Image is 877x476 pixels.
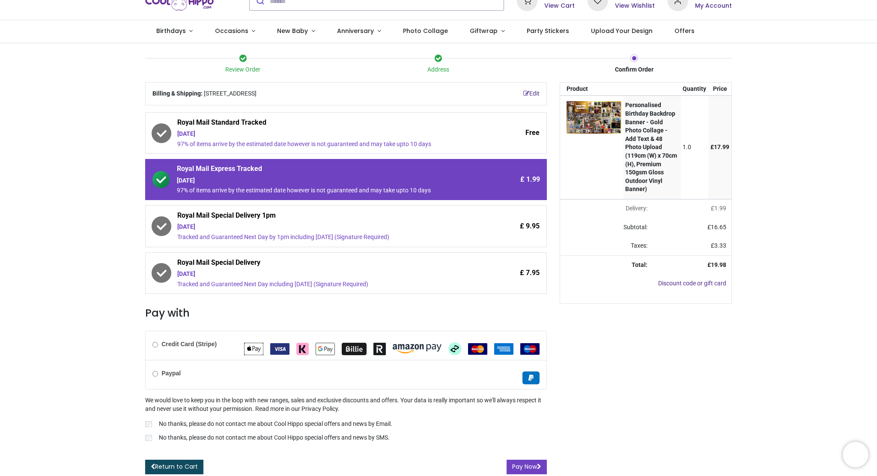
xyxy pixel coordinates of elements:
[161,341,217,347] b: Credit Card (Stripe)
[560,199,653,218] td: Delivery will be updated after choosing a new delivery method
[204,20,266,42] a: Occasions
[161,370,181,377] b: Paypal
[523,90,540,98] a: Edit
[145,396,547,443] div: We would love to keep you in the loop with new ranges, sales and exclusive discounts and offers. ...
[494,343,513,355] img: American Express
[507,460,547,474] button: Pay Now
[710,144,729,150] span: £
[520,175,540,184] span: £ 1.99
[326,20,392,42] a: Anniversary
[145,306,547,320] h3: Pay with
[373,343,386,355] img: Revolut Pay
[393,345,441,352] span: Amazon Pay
[527,27,569,35] span: Party Stickers
[177,140,467,149] div: 97% of items arrive by the estimated date however is not guaranteed and may take upto 10 days
[448,342,461,355] img: Afterpay Clearpay
[156,27,186,35] span: Birthdays
[177,130,467,138] div: [DATE]
[296,343,309,355] img: Klarna
[277,27,308,35] span: New Baby
[708,83,731,96] th: Price
[145,20,204,42] a: Birthdays
[494,345,513,352] span: American Express
[714,205,726,212] span: 1.99
[393,344,441,353] img: Amazon Pay
[159,420,392,428] p: No thanks, please do not contact me about Cool Hippo special offers and news by Email.
[711,242,726,249] span: £
[270,343,289,355] img: VISA
[145,421,152,427] input: No thanks, please do not contact me about Cool Hippo special offers and news by Email.
[615,2,655,10] a: View Wishlist
[843,442,868,467] iframe: Brevo live chat
[520,345,540,352] span: Maestro
[152,342,158,347] input: Credit Card (Stripe)
[522,371,540,384] img: Paypal
[560,237,653,255] td: Taxes:
[711,261,726,268] span: 19.98
[152,90,203,97] b: Billing & Shipping:
[683,143,706,152] div: 1.0
[244,345,263,352] span: Apple Pay
[177,164,467,176] span: Royal Mail Express Tracked
[459,20,516,42] a: Giftwrap
[270,345,289,352] span: VISA
[337,27,374,35] span: Anniversary
[470,27,498,35] span: Giftwrap
[159,434,390,442] p: No thanks, please do not contact me about Cool Hippo special offers and news by SMS.
[591,27,653,35] span: Upload Your Design
[145,460,203,474] a: Return to Cart
[632,261,647,268] strong: Total:
[544,2,575,10] a: View Cart
[714,242,726,249] span: 3.33
[342,345,367,352] span: Billie
[711,224,726,231] span: 16.65
[448,345,461,352] span: Afterpay Clearpay
[152,371,158,377] input: Paypal
[177,118,467,130] span: Royal Mail Standard Tracked
[567,101,621,133] img: +lg7c4AAAAGSURBVAMA4gtcZnSe2wkAAAAASUVORK5CYII=
[707,261,726,268] strong: £
[341,66,537,74] div: Address
[468,343,487,355] img: MasterCard
[711,205,726,212] span: £
[177,211,467,223] span: Royal Mail Special Delivery 1pm
[520,222,540,231] span: £ 9.95
[145,66,341,74] div: Review Order
[522,374,540,381] span: Paypal
[177,280,467,289] div: Tracked and Guaranteed Next Day including [DATE] (Signature Required)
[520,343,540,355] img: Maestro
[177,258,467,270] span: Royal Mail Special Delivery
[266,20,326,42] a: New Baby
[373,345,386,352] span: Revolut Pay
[695,2,732,10] a: My Account
[316,345,335,352] span: Google Pay
[244,343,263,355] img: Apple Pay
[177,270,467,278] div: [DATE]
[296,345,309,352] span: Klarna
[658,280,726,287] a: Discount code or gift card
[714,144,729,150] span: 17.99
[536,66,732,74] div: Confirm Order
[342,343,367,355] img: Billie
[525,128,540,138] span: Free
[316,343,335,355] img: Google Pay
[145,435,152,441] input: No thanks, please do not contact me about Cool Hippo special offers and news by SMS.
[177,233,467,242] div: Tracked and Guaranteed Next Day by 1pm including [DATE] (Signature Required)
[215,27,248,35] span: Occasions
[560,83,623,96] th: Product
[177,186,467,195] div: 97% of items arrive by the estimated date however is not guaranteed and may take upto 10 days
[560,218,653,237] td: Subtotal:
[674,27,695,35] span: Offers
[177,177,467,185] div: [DATE]
[468,345,487,352] span: MasterCard
[681,83,709,96] th: Quantity
[625,102,677,192] strong: Personalised Birthday Backdrop Banner - Gold Photo Collage - Add Text & 48 Photo Upload (119cm (W...
[177,223,467,231] div: [DATE]
[204,90,257,98] span: [STREET_ADDRESS]
[520,268,540,278] span: £ 7.95
[403,27,448,35] span: Photo Collage
[707,224,726,231] span: £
